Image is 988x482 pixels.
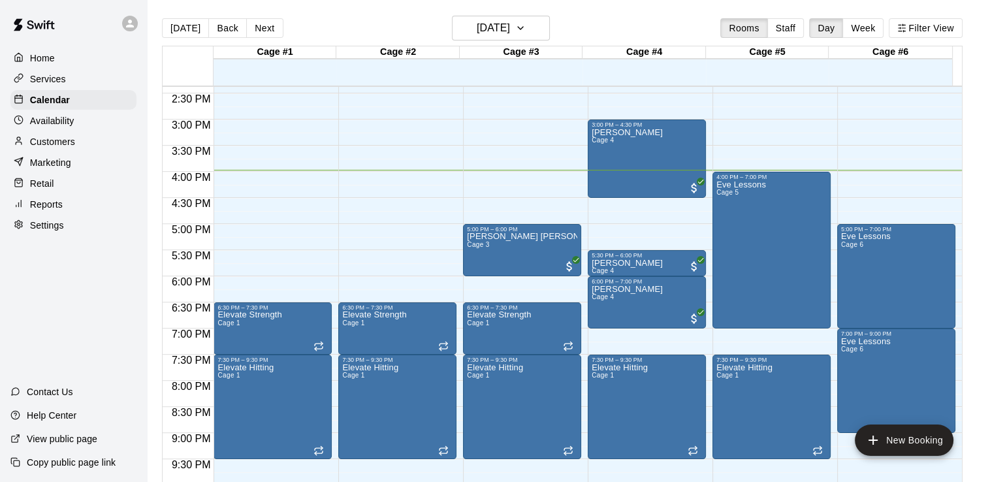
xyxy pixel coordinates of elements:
span: Recurring event [563,341,573,351]
button: [DATE] [162,18,209,38]
button: Day [809,18,843,38]
div: 6:30 PM – 7:30 PM: Elevate Strength [214,302,332,355]
span: Recurring event [313,445,324,456]
span: All customers have paid [688,260,701,273]
div: 7:00 PM – 9:00 PM: Eve Lessons [837,329,955,433]
span: Cage 1 [592,372,614,379]
span: Cage 1 [716,372,739,379]
div: 5:30 PM – 6:00 PM: Mike McCain [588,250,706,276]
span: 8:00 PM [168,381,214,392]
span: Recurring event [313,341,324,351]
div: 6:30 PM – 7:30 PM: Elevate Strength [463,302,581,355]
button: Week [842,18,884,38]
button: Next [246,18,283,38]
div: 7:30 PM – 9:30 PM: Elevate Hitting [463,355,581,459]
div: Cage #3 [460,46,582,59]
a: Reports [10,195,136,214]
div: 7:30 PM – 9:30 PM: Elevate Hitting [338,355,456,459]
p: Copy public page link [27,456,116,469]
span: Cage 1 [342,372,364,379]
div: 5:00 PM – 7:00 PM [841,226,951,233]
div: Cage #2 [336,46,459,59]
button: Back [208,18,247,38]
div: 5:00 PM – 6:00 PM: Jackson Rankin [463,224,581,276]
span: 6:30 PM [168,302,214,313]
a: Customers [10,132,136,152]
p: Settings [30,219,64,232]
div: 7:30 PM – 9:30 PM [592,357,702,363]
div: 7:30 PM – 9:30 PM [467,357,577,363]
span: 5:30 PM [168,250,214,261]
span: Recurring event [812,445,823,456]
span: Cage 5 [716,189,739,196]
p: Availability [30,114,74,127]
a: Settings [10,216,136,235]
span: Cage 6 [841,345,863,353]
p: Customers [30,135,75,148]
span: 5:00 PM [168,224,214,235]
span: 2:30 PM [168,93,214,104]
div: 7:30 PM – 9:30 PM: Elevate Hitting [588,355,706,459]
p: View public page [27,432,97,445]
span: Recurring event [438,341,449,351]
span: Cage 1 [467,319,489,327]
span: Cage 1 [467,372,489,379]
button: Rooms [720,18,767,38]
span: All customers have paid [688,312,701,325]
div: Cage #6 [829,46,951,59]
div: 6:30 PM – 7:30 PM [467,304,577,311]
a: Retail [10,174,136,193]
button: add [855,425,953,456]
div: 5:00 PM – 7:00 PM: Eve Lessons [837,224,955,329]
div: 7:00 PM – 9:00 PM [841,330,951,337]
p: Retail [30,177,54,190]
div: 6:30 PM – 7:30 PM: Elevate Strength [338,302,456,355]
span: Cage 3 [467,241,489,248]
div: 7:30 PM – 9:30 PM [716,357,827,363]
span: 9:30 PM [168,459,214,470]
span: Recurring event [438,445,449,456]
div: 7:30 PM – 9:30 PM [342,357,453,363]
button: Filter View [889,18,962,38]
span: Recurring event [563,445,573,456]
span: 3:30 PM [168,146,214,157]
div: 6:30 PM – 7:30 PM [217,304,328,311]
a: Availability [10,111,136,131]
span: 4:00 PM [168,172,214,183]
span: 4:30 PM [168,198,214,209]
a: Services [10,69,136,89]
span: Cage 6 [841,241,863,248]
p: Marketing [30,156,71,169]
p: Reports [30,198,63,211]
h6: [DATE] [477,19,510,37]
span: 7:00 PM [168,329,214,340]
a: Marketing [10,153,136,172]
a: Home [10,48,136,68]
a: Calendar [10,90,136,110]
p: Calendar [30,93,70,106]
span: Cage 4 [592,267,614,274]
div: 7:30 PM – 9:30 PM: Elevate Hitting [214,355,332,459]
div: 4:00 PM – 7:00 PM: Eve Lessons [712,172,831,329]
button: [DATE] [452,16,550,40]
p: Services [30,72,66,86]
div: 6:30 PM – 7:30 PM [342,304,453,311]
span: Cage 1 [217,319,240,327]
span: Cage 4 [592,293,614,300]
span: All customers have paid [688,182,701,195]
p: Help Center [27,409,76,422]
span: All customers have paid [563,260,576,273]
p: Home [30,52,55,65]
div: 3:00 PM – 4:30 PM: Peter Wilkinson [588,120,706,198]
button: Staff [767,18,805,38]
div: 5:30 PM – 6:00 PM [592,252,702,259]
div: 3:00 PM – 4:30 PM [592,121,702,128]
div: Cage #1 [214,46,336,59]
